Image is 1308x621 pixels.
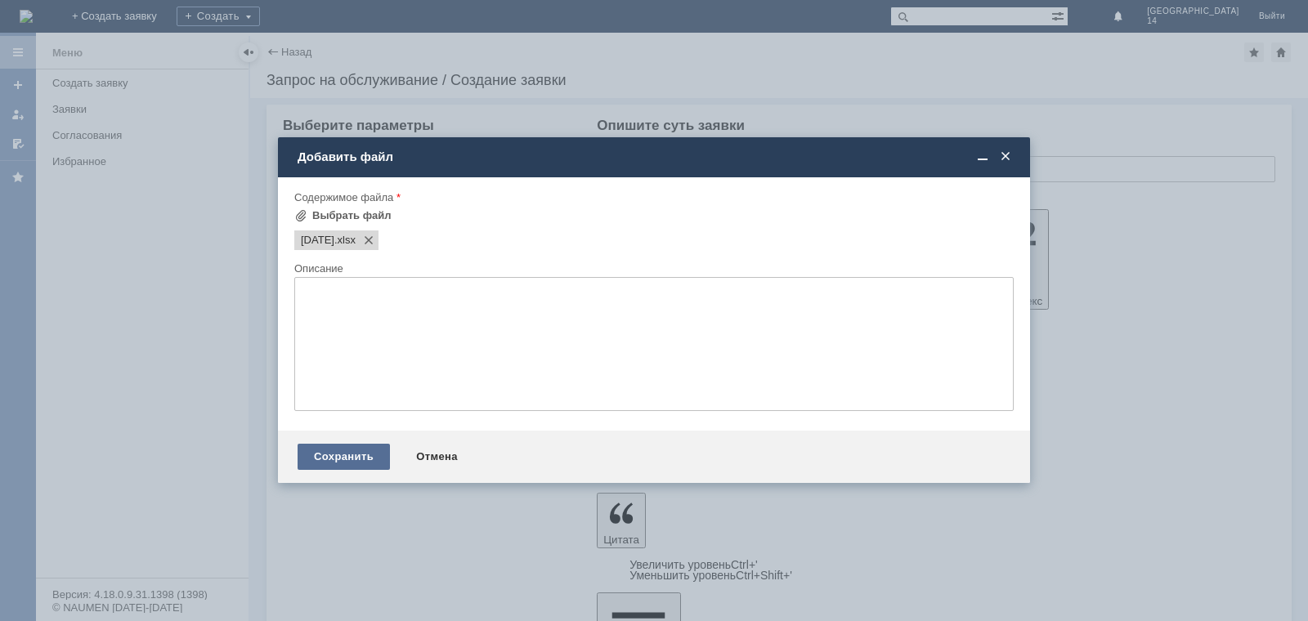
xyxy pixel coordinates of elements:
span: Закрыть [997,150,1014,164]
div: Выбрать файл [312,209,392,222]
span: 10.10.2025.xlsx [301,234,334,247]
div: Добавить файл [298,150,1014,164]
div: Содержимое файла [294,192,1010,203]
span: 10.10.2025.xlsx [334,234,356,247]
div: Описание [294,263,1010,274]
div: Добрый вечер прошу удалить отложеннный чек [7,7,239,33]
span: Свернуть (Ctrl + M) [974,150,991,164]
